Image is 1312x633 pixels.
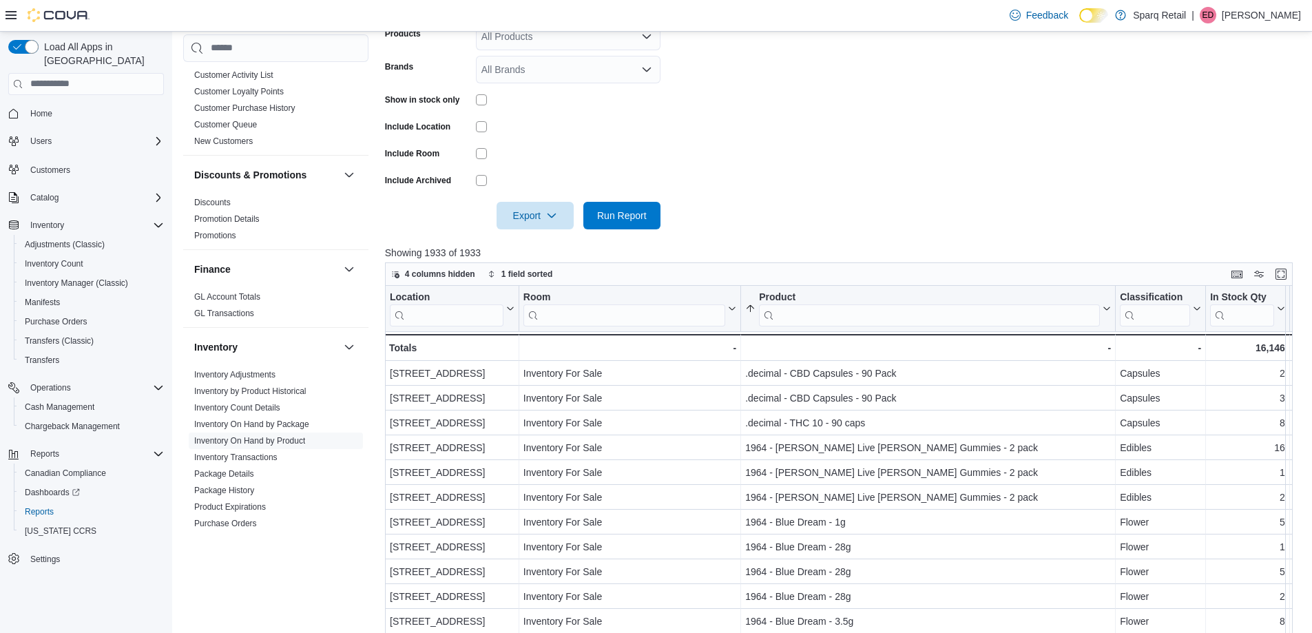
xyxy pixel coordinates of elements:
span: Transfers (Classic) [19,333,164,349]
a: Inventory Count Details [194,403,280,413]
button: Inventory Count [14,254,169,273]
a: Customer Queue [194,120,257,129]
span: Customer Activity List [194,70,273,81]
span: Canadian Compliance [19,465,164,481]
span: Promotion Details [194,214,260,225]
a: Inventory by Product Historical [194,386,306,396]
p: [PERSON_NAME] [1222,7,1301,23]
div: Inventory For Sale [523,588,736,605]
span: Reports [19,504,164,520]
span: Inventory Transactions [194,452,278,463]
div: 1 [1210,464,1285,481]
a: Feedback [1004,1,1074,29]
button: Users [3,132,169,151]
label: Products [385,28,421,39]
div: [STREET_ADDRESS] [390,464,514,481]
button: Settings [3,549,169,569]
span: Home [30,108,52,119]
div: [STREET_ADDRESS] [390,489,514,506]
div: Inventory For Sale [523,489,736,506]
div: Inventory For Sale [523,365,736,382]
button: In Stock Qty [1210,291,1285,326]
div: 1964 - Blue Dream - 1g [745,514,1111,530]
button: Reports [14,502,169,521]
span: Chargeback Management [19,418,164,435]
label: Include Room [385,148,439,159]
button: Discounts & Promotions [194,168,338,182]
span: Users [25,133,164,149]
span: New Customers [194,136,253,147]
div: Inventory For Sale [523,464,736,481]
a: Inventory On Hand by Product [194,436,305,446]
a: GL Account Totals [194,292,260,302]
a: Settings [25,551,65,568]
span: Operations [25,380,164,396]
a: Inventory Adjustments [194,370,275,380]
a: Package Details [194,469,254,479]
span: Washington CCRS [19,523,164,539]
a: Reorder [194,535,224,545]
a: Customer Purchase History [194,103,295,113]
button: Inventory [3,216,169,235]
button: Location [390,291,514,326]
div: Classification [1120,291,1190,326]
span: Chargeback Management [25,421,120,432]
a: New Customers [194,136,253,146]
div: 16,146 [1210,340,1285,356]
label: Show in stock only [385,94,460,105]
span: Purchase Orders [25,316,87,327]
span: Home [25,105,164,122]
div: [STREET_ADDRESS] [390,390,514,406]
div: Location [390,291,503,304]
button: Transfers [14,351,169,370]
button: Display options [1251,266,1267,282]
div: Emily Driver [1200,7,1216,23]
div: 2 [1210,489,1285,506]
p: | [1191,7,1194,23]
nav: Complex example [8,98,164,605]
span: Inventory On Hand by Package [194,419,309,430]
div: Product [759,291,1100,304]
button: Finance [194,262,338,276]
span: Customer Loyalty Points [194,86,284,97]
span: Load All Apps in [GEOGRAPHIC_DATA] [39,40,164,68]
div: Inventory For Sale [523,415,736,431]
a: Purchase Orders [19,313,93,330]
div: Inventory For Sale [523,539,736,555]
div: Customer [183,67,368,155]
div: Edibles [1120,464,1201,481]
span: Dashboards [25,487,80,498]
span: ED [1202,7,1214,23]
a: Customer Loyalty Points [194,87,284,96]
div: 1964 - [PERSON_NAME] Live [PERSON_NAME] Gummies - 2 pack [745,489,1111,506]
button: Classification [1120,291,1201,326]
span: Purchase Orders [194,518,257,529]
div: In Stock Qty [1210,291,1274,304]
div: 5 [1210,563,1285,580]
div: 16 [1210,439,1285,456]
button: Cash Management [14,397,169,417]
a: Cash Management [19,399,100,415]
span: Run Report [597,209,647,222]
button: [US_STATE] CCRS [14,521,169,541]
p: Showing 1933 of 1933 [385,246,1302,260]
button: Home [3,103,169,123]
button: Purchase Orders [14,312,169,331]
span: Customers [30,165,70,176]
span: Canadian Compliance [25,468,106,479]
span: Adjustments (Classic) [19,236,164,253]
div: Totals [389,340,514,356]
button: Users [25,133,57,149]
div: 1964 - Blue Dream - 28g [745,588,1111,605]
div: [STREET_ADDRESS] [390,563,514,580]
a: Promotions [194,231,236,240]
div: Room [523,291,725,326]
span: Adjustments (Classic) [25,239,105,250]
div: - [1120,340,1201,356]
span: Manifests [19,294,164,311]
div: Capsules [1120,390,1201,406]
div: [STREET_ADDRESS] [390,439,514,456]
div: Edibles [1120,489,1201,506]
div: [STREET_ADDRESS] [390,415,514,431]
